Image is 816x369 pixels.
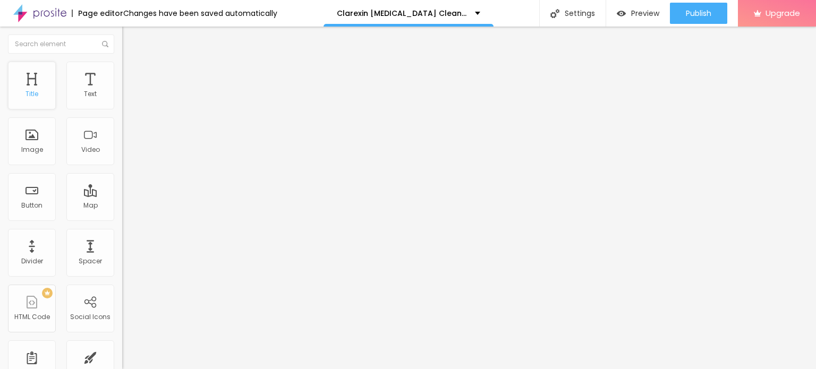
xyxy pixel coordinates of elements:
div: Button [21,202,42,209]
div: HTML Code [14,313,50,321]
div: Image [21,146,43,153]
span: Preview [631,9,659,18]
div: Spacer [79,258,102,265]
div: Social Icons [70,313,110,321]
input: Search element [8,35,114,54]
div: Changes have been saved automatically [123,10,277,17]
div: Text [84,90,97,98]
button: Publish [670,3,727,24]
div: Video [81,146,100,153]
span: Upgrade [766,8,800,18]
img: Icone [550,9,559,18]
div: Map [83,202,98,209]
div: Divider [21,258,43,265]
p: Clarexin [MEDICAL_DATA] Cleanse (Official™) - Is It Worth the Hype? [337,10,467,17]
span: Publish [686,9,711,18]
div: Page editor [72,10,123,17]
img: Icone [102,41,108,47]
div: Title [25,90,38,98]
img: view-1.svg [617,9,626,18]
button: Preview [606,3,670,24]
iframe: Editor [122,27,816,369]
